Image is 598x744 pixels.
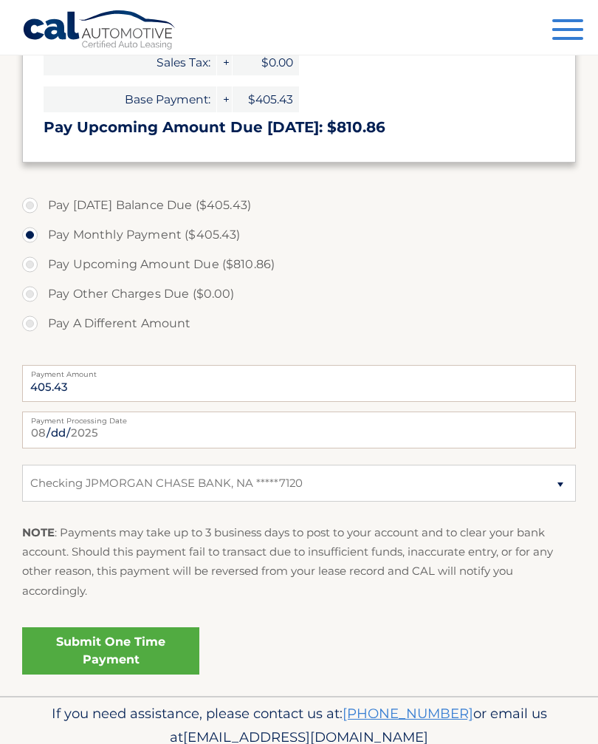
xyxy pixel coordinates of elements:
[22,412,576,423] label: Payment Processing Date
[217,86,232,112] span: +
[22,191,576,220] label: Pay [DATE] Balance Due ($405.43)
[22,250,576,279] label: Pay Upcoming Amount Due ($810.86)
[22,523,576,601] p: : Payments may take up to 3 business days to post to your account and to clear your bank account....
[552,19,583,44] button: Menu
[44,118,554,137] h3: Pay Upcoming Amount Due [DATE]: $810.86
[343,705,473,722] a: [PHONE_NUMBER]
[22,220,576,250] label: Pay Monthly Payment ($405.43)
[22,10,177,52] a: Cal Automotive
[217,50,232,75] span: +
[22,309,576,338] label: Pay A Different Amount
[44,50,216,75] span: Sales Tax:
[22,365,576,377] label: Payment Amount
[233,50,299,75] span: $0.00
[22,279,576,309] label: Pay Other Charges Due ($0.00)
[22,627,199,675] a: Submit One Time Payment
[22,365,576,402] input: Payment Amount
[233,86,299,112] span: $405.43
[22,525,55,539] strong: NOTE
[22,412,576,448] input: Payment Date
[44,86,216,112] span: Base Payment:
